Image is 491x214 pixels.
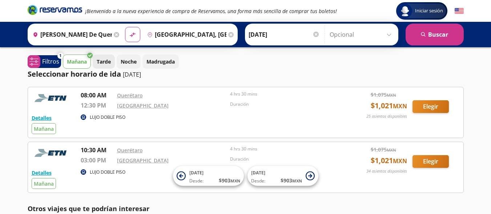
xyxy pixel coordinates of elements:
button: Elegir [412,155,449,168]
p: Duración [230,101,340,108]
button: Detalles [32,169,52,177]
button: Buscar [406,24,464,45]
span: [DATE] [189,170,204,176]
span: Desde: [251,178,265,184]
i: Brand Logo [28,4,82,15]
p: Duración [230,156,340,162]
p: Otros viajes que te podrían interesar [28,204,464,214]
button: Elegir [412,100,449,113]
span: Desde: [189,178,204,184]
span: Mañana [34,125,54,132]
input: Elegir Fecha [249,25,320,44]
small: MXN [387,147,396,153]
span: Mañana [34,180,54,187]
img: RESERVAMOS [32,146,72,160]
small: MXN [387,92,396,98]
p: 4 hrs 30 mins [230,91,340,97]
p: 03:00 PM [81,156,113,165]
input: Opcional [330,25,395,44]
button: Detalles [32,114,52,122]
p: Madrugada [146,58,175,65]
button: Mañana [63,54,91,69]
p: 34 asientos disponibles [366,168,407,174]
p: Filtros [42,57,59,66]
button: English [455,7,464,16]
img: RESERVAMOS [32,91,72,105]
p: 10:30 AM [81,146,113,154]
small: MXN [393,157,407,165]
p: LUJO DOBLE PISO [90,169,125,175]
button: Noche [117,54,141,69]
p: 12:30 PM [81,101,113,110]
button: Madrugada [142,54,179,69]
span: $ 903 [219,177,240,184]
input: Buscar Origen [30,25,112,44]
span: 1 [59,53,61,59]
a: Querétaro [117,147,143,154]
p: 08:00 AM [81,91,113,100]
input: Buscar Destino [144,25,226,44]
button: [DATE]Desde:$903MXN [247,166,318,186]
span: $ 1,075 [371,91,396,98]
p: 4 hrs 30 mins [230,146,340,152]
span: $ 903 [281,177,302,184]
small: MXN [393,102,407,110]
span: [DATE] [251,170,265,176]
p: 25 asientos disponibles [366,113,407,120]
p: Mañana [67,58,87,65]
p: LUJO DOBLE PISO [90,114,125,121]
button: [DATE]Desde:$903MXN [173,166,244,186]
p: Tarde [97,58,111,65]
span: $ 1,021 [371,100,407,111]
span: Iniciar sesión [412,7,446,15]
p: [DATE] [123,70,141,79]
p: Noche [121,58,137,65]
button: 1Filtros [28,55,61,68]
small: MXN [230,178,240,183]
em: ¡Bienvenido a la nueva experiencia de compra de Reservamos, una forma más sencilla de comprar tus... [85,8,337,15]
button: Tarde [93,54,115,69]
small: MXN [292,178,302,183]
span: $ 1,021 [371,155,407,166]
a: [GEOGRAPHIC_DATA] [117,102,169,109]
a: Brand Logo [28,4,82,17]
a: Querétaro [117,92,143,99]
p: Seleccionar horario de ida [28,69,121,80]
a: [GEOGRAPHIC_DATA] [117,157,169,164]
span: $ 1,075 [371,146,396,153]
